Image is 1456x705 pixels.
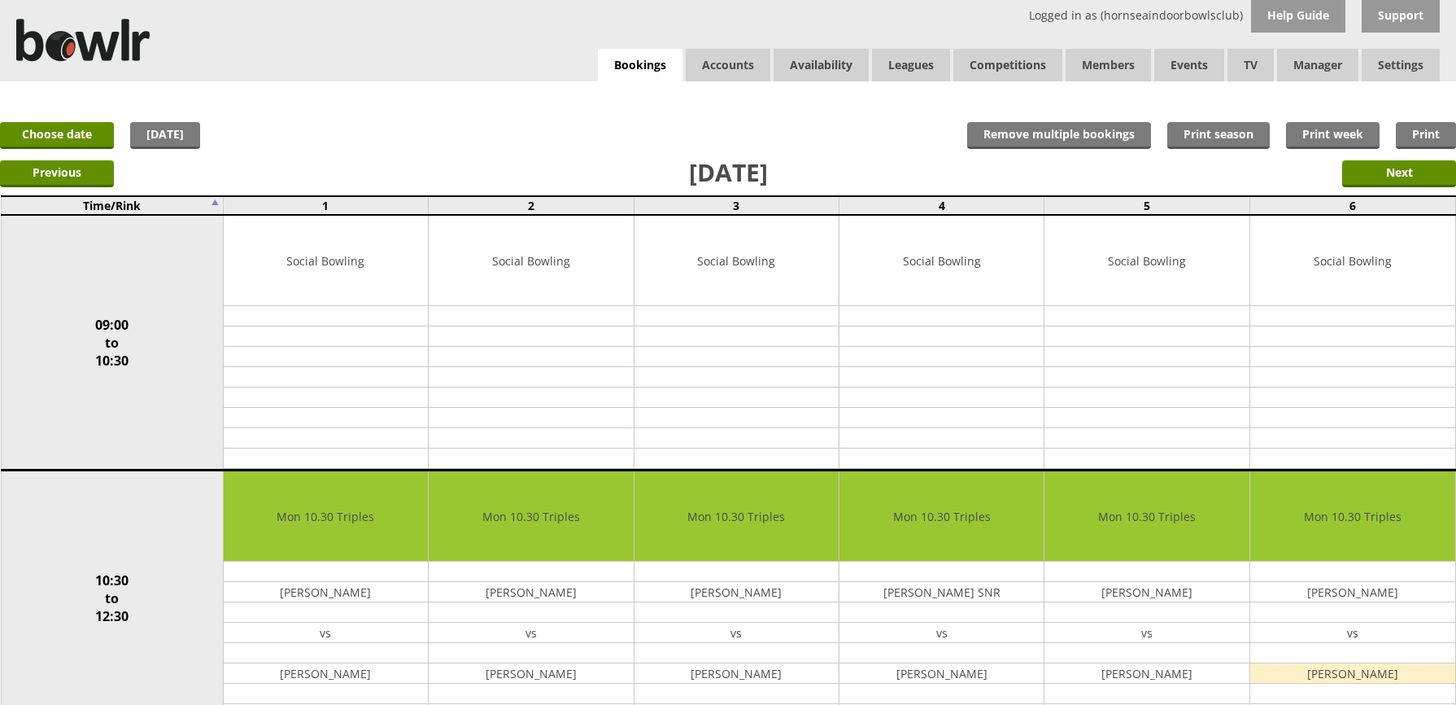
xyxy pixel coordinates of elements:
[1044,216,1249,306] td: Social Bowling
[429,196,634,215] td: 2
[1250,663,1455,684] td: [PERSON_NAME]
[634,582,839,602] td: [PERSON_NAME]
[1066,49,1151,81] span: Members
[839,663,1044,684] td: [PERSON_NAME]
[839,582,1044,602] td: [PERSON_NAME] SNR
[1250,471,1455,562] td: Mon 10.30 Triples
[1249,196,1455,215] td: 6
[1250,582,1455,602] td: [PERSON_NAME]
[598,49,682,82] a: Bookings
[1,215,223,471] td: 09:00 to 10:30
[634,471,839,562] td: Mon 10.30 Triples
[686,49,770,81] span: Accounts
[223,196,428,215] td: 1
[224,471,428,562] td: Mon 10.30 Triples
[1342,160,1456,187] input: Next
[429,216,633,306] td: Social Bowling
[634,216,839,306] td: Social Bowling
[872,49,950,81] a: Leagues
[429,582,633,602] td: [PERSON_NAME]
[1,196,223,215] td: Time/Rink
[839,196,1044,215] td: 4
[1286,122,1380,149] a: Print week
[1250,623,1455,643] td: vs
[1396,122,1456,149] a: Print
[1250,216,1455,306] td: Social Bowling
[1044,663,1249,684] td: [PERSON_NAME]
[224,663,428,684] td: [PERSON_NAME]
[634,623,839,643] td: vs
[429,663,633,684] td: [PERSON_NAME]
[839,623,1044,643] td: vs
[224,582,428,602] td: [PERSON_NAME]
[130,122,200,149] a: [DATE]
[1044,196,1249,215] td: 5
[839,216,1044,306] td: Social Bowling
[839,471,1044,562] td: Mon 10.30 Triples
[429,623,633,643] td: vs
[1167,122,1270,149] a: Print season
[634,663,839,684] td: [PERSON_NAME]
[224,623,428,643] td: vs
[634,196,839,215] td: 3
[1154,49,1224,81] a: Events
[1277,49,1358,81] span: Manager
[1044,623,1249,643] td: vs
[1362,49,1440,81] span: Settings
[224,216,428,306] td: Social Bowling
[953,49,1062,81] a: Competitions
[967,122,1151,149] input: Remove multiple bookings
[1227,49,1274,81] span: TV
[1044,471,1249,562] td: Mon 10.30 Triples
[1044,582,1249,602] td: [PERSON_NAME]
[774,49,869,81] a: Availability
[429,471,633,562] td: Mon 10.30 Triples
